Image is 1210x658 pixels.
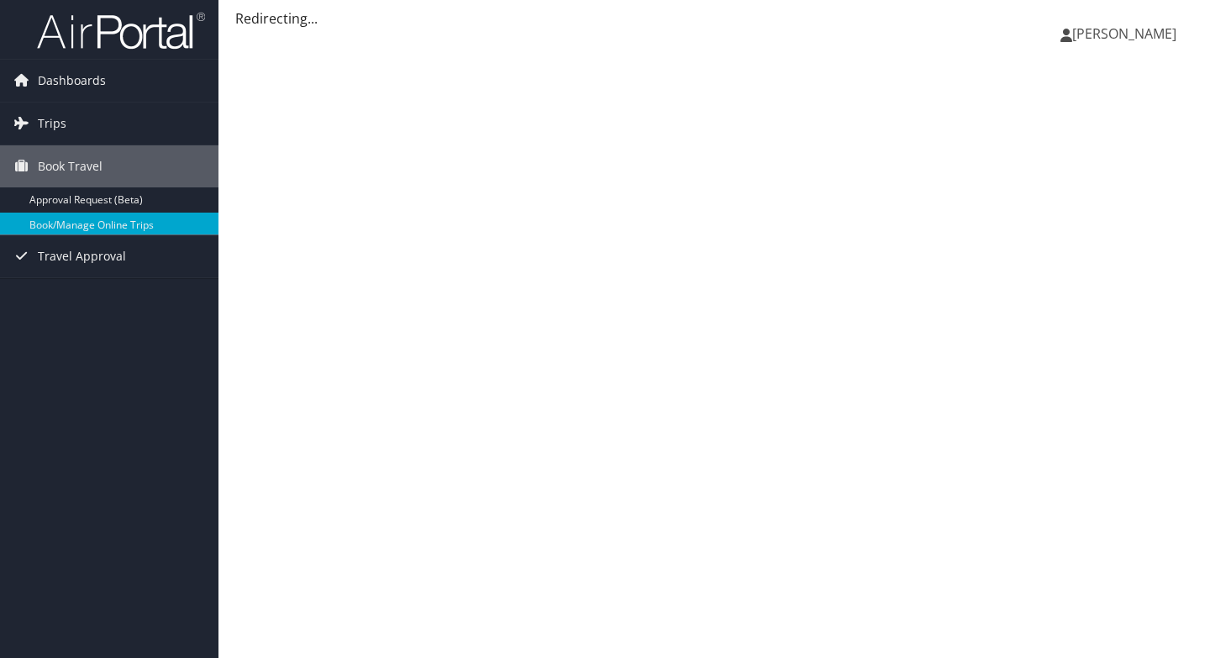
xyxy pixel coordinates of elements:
[1072,24,1176,43] span: [PERSON_NAME]
[1060,8,1193,59] a: [PERSON_NAME]
[235,8,1193,29] div: Redirecting...
[38,145,103,187] span: Book Travel
[38,103,66,145] span: Trips
[38,60,106,102] span: Dashboards
[37,11,205,50] img: airportal-logo.png
[38,235,126,277] span: Travel Approval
